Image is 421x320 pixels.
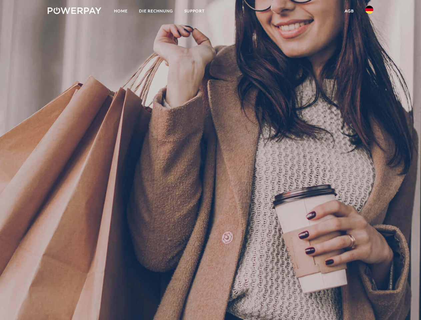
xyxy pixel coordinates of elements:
[48,7,101,14] img: logo-powerpay-white.svg
[108,5,133,17] a: Home
[179,5,210,17] a: SUPPORT
[339,5,360,17] a: agb
[133,5,179,17] a: DIE RECHNUNG
[365,6,373,14] img: de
